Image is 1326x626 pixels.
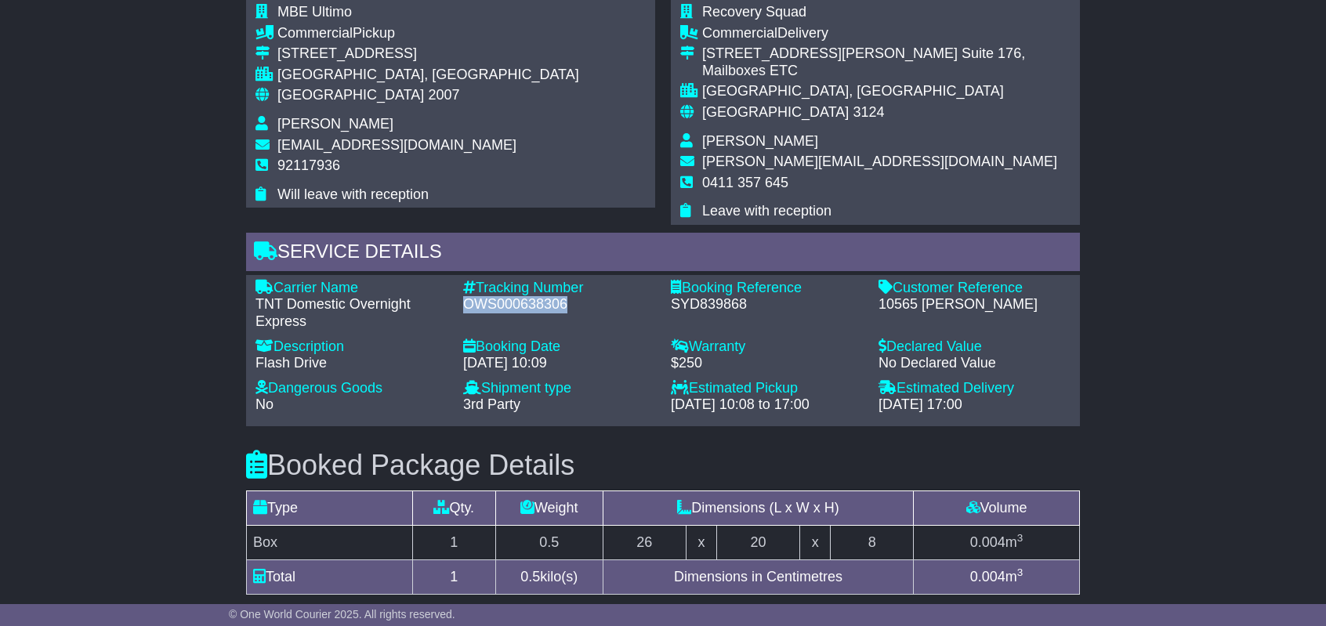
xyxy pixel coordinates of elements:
[463,380,655,397] div: Shipment type
[277,25,353,41] span: Commercial
[520,569,540,584] span: 0.5
[853,104,884,120] span: 3124
[247,559,413,594] td: Total
[277,45,579,63] div: [STREET_ADDRESS]
[495,559,603,594] td: kilo(s)
[495,490,603,525] td: Weight
[879,396,1071,414] div: [DATE] 17:00
[463,355,655,372] div: [DATE] 10:09
[799,525,830,559] td: x
[671,296,863,313] div: SYD839868
[702,154,1057,169] span: [PERSON_NAME][EMAIL_ADDRESS][DOMAIN_NAME]
[247,490,413,525] td: Type
[463,396,520,412] span: 3rd Party
[702,104,849,120] span: [GEOGRAPHIC_DATA]
[277,4,352,20] span: MBE Ultimo
[255,280,447,297] div: Carrier Name
[255,355,447,372] div: Flash Drive
[702,203,831,219] span: Leave with reception
[246,233,1080,275] div: Service Details
[603,525,686,559] td: 26
[702,45,1057,63] div: [STREET_ADDRESS][PERSON_NAME] Suite 176,
[702,25,777,41] span: Commercial
[1017,566,1023,578] sup: 3
[255,296,447,330] div: TNT Domestic Overnight Express
[255,396,274,412] span: No
[229,608,455,621] span: © One World Courier 2025. All rights reserved.
[879,338,1071,356] div: Declared Value
[702,133,818,149] span: [PERSON_NAME]
[603,559,913,594] td: Dimensions in Centimetres
[495,525,603,559] td: 0.5
[277,67,579,84] div: [GEOGRAPHIC_DATA], [GEOGRAPHIC_DATA]
[914,559,1080,594] td: m
[831,525,914,559] td: 8
[412,490,495,525] td: Qty.
[671,355,863,372] div: $250
[247,525,413,559] td: Box
[686,525,716,559] td: x
[277,157,340,173] span: 92117936
[463,338,655,356] div: Booking Date
[702,63,1057,80] div: Mailboxes ETC
[879,280,1071,297] div: Customer Reference
[463,280,655,297] div: Tracking Number
[702,25,1057,42] div: Delivery
[879,296,1071,313] div: 10565 [PERSON_NAME]
[412,559,495,594] td: 1
[277,186,429,202] span: Will leave with reception
[717,525,800,559] td: 20
[603,490,913,525] td: Dimensions (L x W x H)
[277,116,393,132] span: [PERSON_NAME]
[1017,532,1023,544] sup: 3
[970,569,1005,584] span: 0.004
[671,280,863,297] div: Booking Reference
[879,355,1071,372] div: No Declared Value
[702,175,788,190] span: 0411 357 645
[255,338,447,356] div: Description
[255,380,447,397] div: Dangerous Goods
[671,380,863,397] div: Estimated Pickup
[879,380,1071,397] div: Estimated Delivery
[970,534,1005,550] span: 0.004
[914,490,1080,525] td: Volume
[463,296,655,313] div: OWS000638306
[671,338,863,356] div: Warranty
[428,87,459,103] span: 2007
[914,525,1080,559] td: m
[277,137,516,153] span: [EMAIL_ADDRESS][DOMAIN_NAME]
[246,450,1080,481] h3: Booked Package Details
[277,87,424,103] span: [GEOGRAPHIC_DATA]
[702,83,1057,100] div: [GEOGRAPHIC_DATA], [GEOGRAPHIC_DATA]
[671,396,863,414] div: [DATE] 10:08 to 17:00
[412,525,495,559] td: 1
[702,4,806,20] span: Recovery Squad
[277,25,579,42] div: Pickup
